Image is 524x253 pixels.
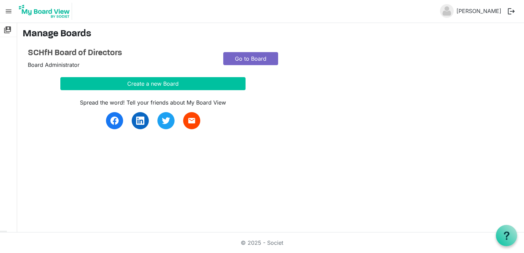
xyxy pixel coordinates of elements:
h3: Manage Boards [23,28,519,40]
img: twitter.svg [162,117,170,125]
button: logout [504,4,519,19]
span: switch_account [3,23,12,37]
img: linkedin.svg [136,117,144,125]
span: Board Administrator [28,61,80,68]
img: no-profile-picture.svg [440,4,454,18]
span: email [188,117,196,125]
a: email [183,112,200,129]
div: Spread the word! Tell your friends about My Board View [60,98,246,107]
a: SCHfH Board of Directors [28,48,213,58]
a: My Board View Logo [17,3,75,20]
button: Create a new Board [60,77,246,90]
a: © 2025 - Societ [241,239,283,246]
img: facebook.svg [110,117,119,125]
a: Go to Board [223,52,278,65]
a: [PERSON_NAME] [454,4,504,18]
img: My Board View Logo [17,3,72,20]
span: menu [2,5,15,18]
